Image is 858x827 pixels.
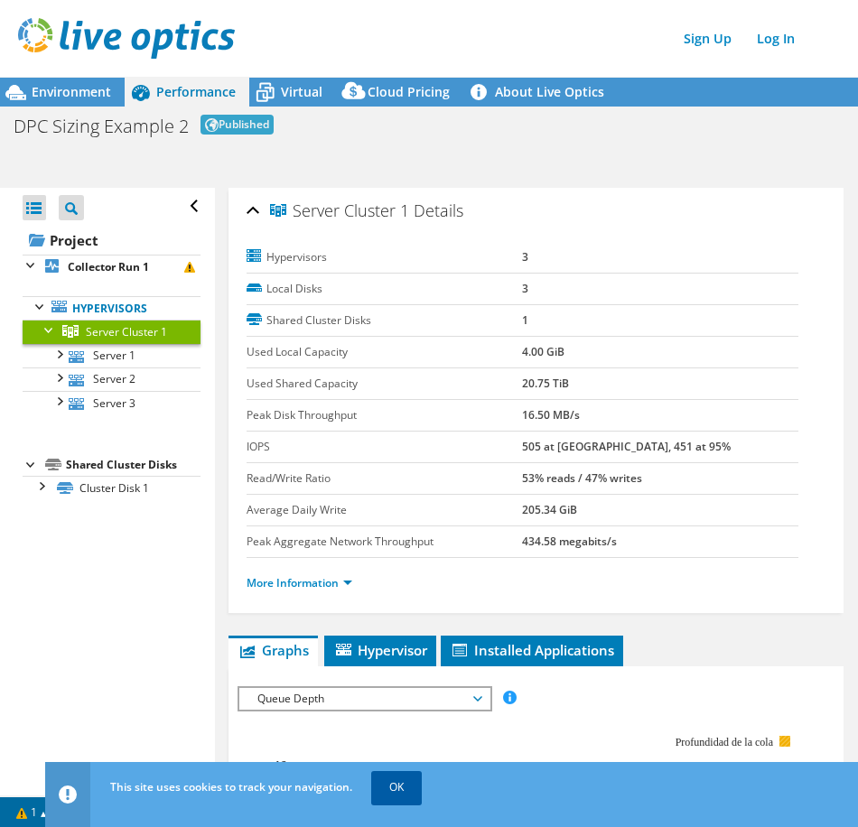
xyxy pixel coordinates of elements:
a: Sign Up [675,25,741,51]
span: Performance [156,83,236,100]
b: 434.58 megabits/s [522,534,617,549]
b: 53% reads / 47% writes [522,470,642,486]
a: Cluster Disk 1 [23,476,201,499]
span: This site uses cookies to track your navigation. [110,779,352,794]
span: Cloud Pricing [368,83,450,100]
b: 1 [522,312,528,328]
label: Peak Disk Throughput [247,406,523,424]
label: Hypervisors [247,248,523,266]
span: Queue Depth [248,688,480,710]
a: More Information [247,575,352,590]
span: Server Cluster 1 [86,324,167,339]
a: Server 1 [23,344,201,367]
b: 4.00 GiB [522,344,564,359]
label: IOPS [247,438,523,456]
label: Peak Aggregate Network Throughput [247,533,523,551]
span: Installed Applications [450,641,614,659]
span: Server Cluster 1 [270,202,409,220]
span: Virtual [281,83,322,100]
a: Server 3 [23,391,201,414]
a: About Live Optics [463,78,618,107]
a: Log In [748,25,804,51]
span: Hypervisor [333,641,427,659]
img: live_optics_svg.svg [18,18,235,59]
b: 20.75 TiB [522,376,569,391]
text: Profundidad de la cola [675,736,773,748]
label: Average Daily Write [247,501,523,519]
a: Collector Run 1 [23,255,201,278]
label: Used Local Capacity [247,343,523,361]
a: OK [371,771,422,804]
b: Collector Run 1 [68,259,149,274]
b: 3 [522,249,528,265]
b: 3 [522,281,528,296]
a: Server 2 [23,367,201,391]
a: Hypervisors [23,296,201,320]
label: Read/Write Ratio [247,469,523,488]
span: Graphs [238,641,309,659]
div: Shared Cluster Disks [66,454,201,476]
b: 205.34 GiB [522,502,577,517]
b: 505 at [GEOGRAPHIC_DATA], 451 at 95% [522,439,731,454]
span: Details [414,200,463,221]
text: 12 [275,757,287,773]
span: Published [201,115,274,135]
label: Used Shared Capacity [247,375,523,393]
a: Project [23,226,201,255]
label: Shared Cluster Disks [247,311,523,330]
h1: DPC Sizing Example 2 [14,117,189,135]
a: Server Cluster 1 [23,320,201,343]
b: 16.50 MB/s [522,407,580,423]
label: Local Disks [247,280,523,298]
span: Environment [32,83,111,100]
a: 1 [4,801,60,823]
